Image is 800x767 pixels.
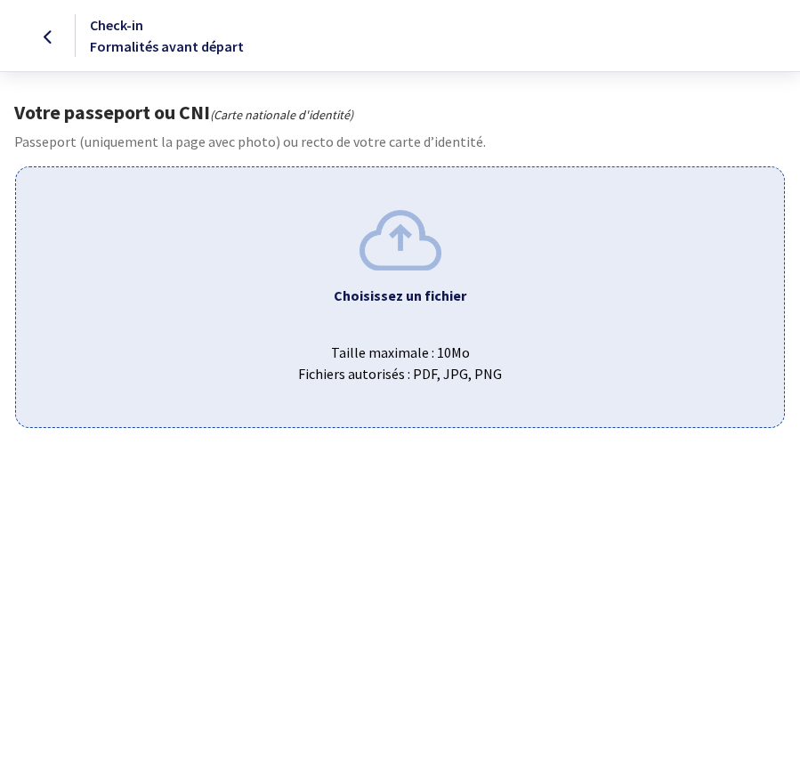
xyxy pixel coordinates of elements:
img: upload.png [360,210,441,270]
span: Check-in Formalités avant départ [90,16,244,55]
span: Taille maximale : 10Mo Fichiers autorisés : PDF, JPG, PNG [30,327,770,384]
i: (Carte nationale d'identité) [210,107,353,123]
h1: Votre passeport ou CNI [14,101,786,124]
p: Passeport (uniquement la page avec photo) ou recto de votre carte d’identité. [14,131,786,152]
b: Choisissez un fichier [334,287,466,304]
